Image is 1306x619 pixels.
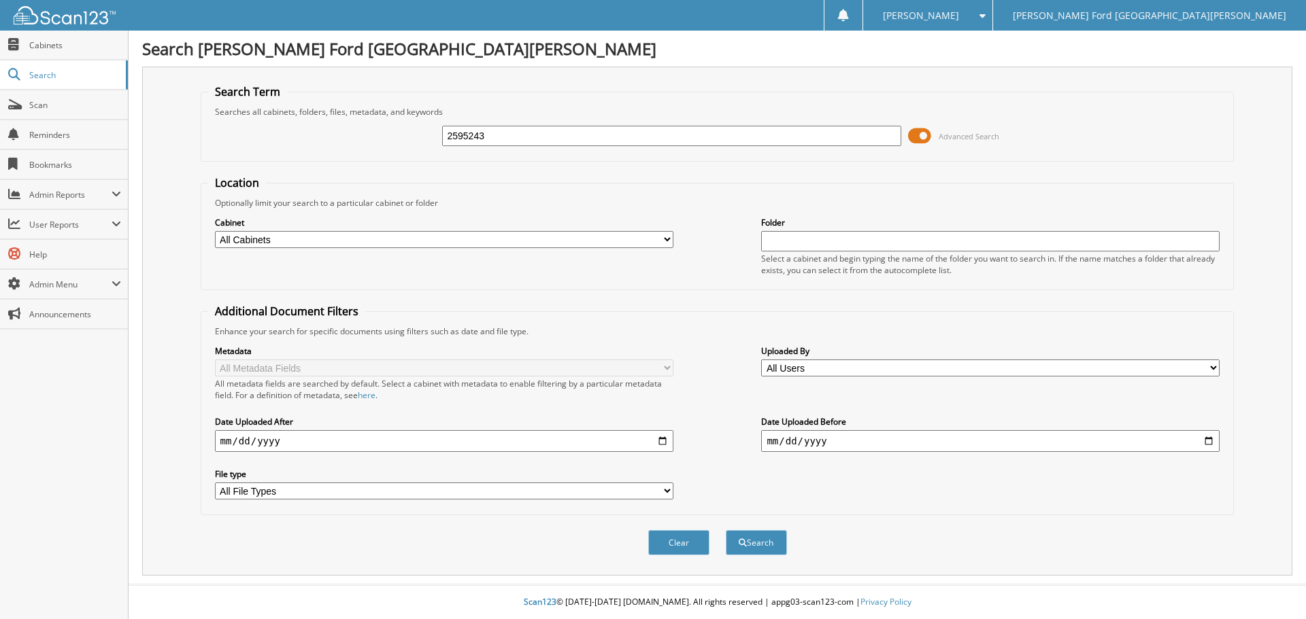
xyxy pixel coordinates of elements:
div: Select a cabinet and begin typing the name of the folder you want to search in. If the name match... [761,253,1220,276]
label: Cabinet [215,217,673,228]
span: Admin Menu [29,279,112,290]
span: [PERSON_NAME] [883,12,959,20]
input: end [761,430,1220,452]
span: Bookmarks [29,159,121,171]
span: Advanced Search [939,131,999,141]
legend: Location [208,175,266,190]
span: Announcements [29,308,121,320]
label: Uploaded By [761,345,1220,357]
div: Enhance your search for specific documents using filters such as date and file type. [208,325,1227,337]
button: Search [726,530,787,555]
span: Scan [29,99,121,111]
span: Admin Reports [29,189,112,200]
span: Reminders [29,129,121,141]
iframe: Chat Widget [1238,554,1306,619]
span: Help [29,249,121,260]
legend: Additional Document Filters [208,304,365,319]
label: Date Uploaded Before [761,416,1220,427]
div: © [DATE]-[DATE] [DOMAIN_NAME]. All rights reserved | appg03-scan123-com | [129,586,1306,619]
span: [PERSON_NAME] Ford [GEOGRAPHIC_DATA][PERSON_NAME] [1013,12,1286,20]
span: Scan123 [524,596,556,607]
div: Optionally limit your search to a particular cabinet or folder [208,197,1227,209]
a: Privacy Policy [860,596,911,607]
span: Search [29,69,119,81]
a: here [358,389,375,401]
button: Clear [648,530,709,555]
div: Searches all cabinets, folders, files, metadata, and keywords [208,106,1227,118]
input: start [215,430,673,452]
legend: Search Term [208,84,287,99]
img: scan123-logo-white.svg [14,6,116,24]
label: File type [215,468,673,480]
label: Date Uploaded After [215,416,673,427]
span: Cabinets [29,39,121,51]
div: All metadata fields are searched by default. Select a cabinet with metadata to enable filtering b... [215,378,673,401]
label: Folder [761,217,1220,228]
label: Metadata [215,345,673,357]
h1: Search [PERSON_NAME] Ford [GEOGRAPHIC_DATA][PERSON_NAME] [142,37,1292,60]
span: User Reports [29,219,112,230]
